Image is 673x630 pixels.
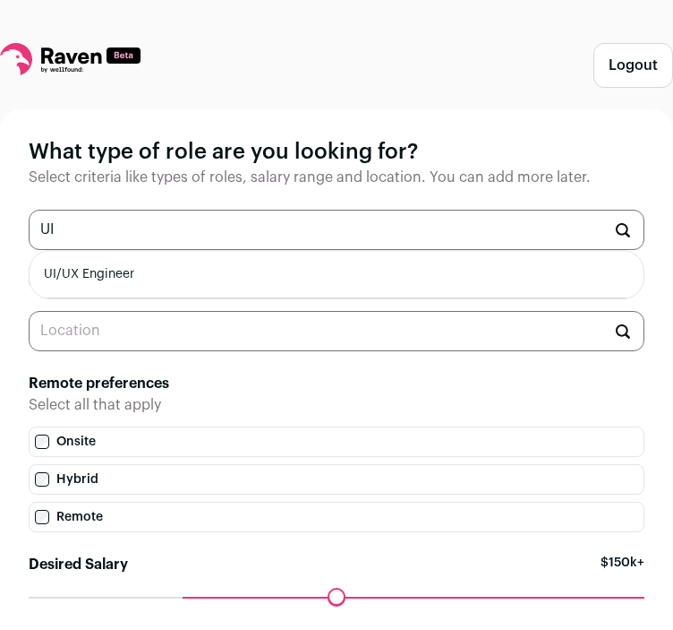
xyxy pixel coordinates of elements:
[601,554,644,597] span: $150k+
[35,435,49,449] input: Onsite
[29,210,644,250] input: Job Function
[29,167,644,188] p: Select criteria like types of roles, salary range and location. You can add more later.
[593,43,673,88] button: Logout
[29,464,644,495] label: Hybrid
[29,138,644,167] h1: What type of role are you looking for?
[35,510,49,524] input: Remote
[29,373,644,394] h2: Remote preferences
[29,311,644,351] input: Location
[29,394,644,416] p: Select all that apply
[35,472,49,487] input: Hybrid
[30,251,643,298] li: UI/UX Engineer
[29,502,644,532] label: Remote
[29,427,644,457] label: Onsite
[29,554,128,575] label: Desired Salary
